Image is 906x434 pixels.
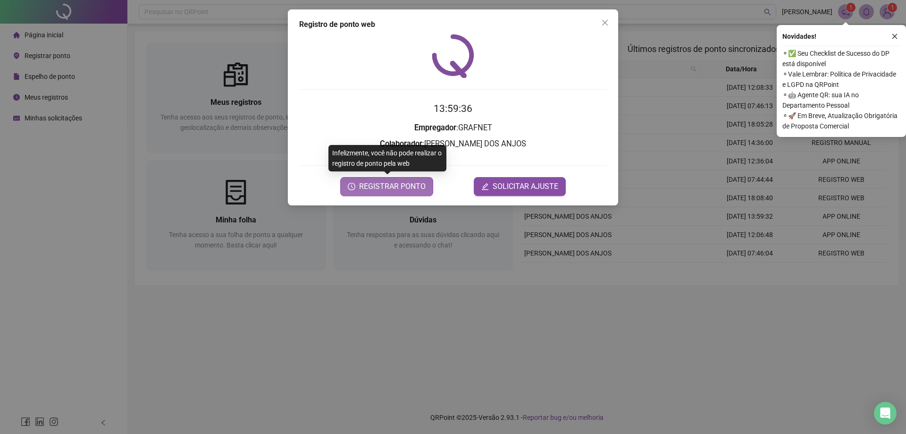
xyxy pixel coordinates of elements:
[328,145,446,171] div: Infelizmente, você não pode realizar o registro de ponto pela web
[782,111,900,131] span: ⚬ 🚀 Em Breve, Atualização Obrigatória de Proposta Comercial
[597,15,612,30] button: Close
[359,181,426,192] span: REGISTRAR PONTO
[432,34,474,78] img: QRPoint
[481,183,489,190] span: edit
[891,33,898,40] span: close
[493,181,558,192] span: SOLICITAR AJUSTE
[299,19,607,30] div: Registro de ponto web
[474,177,566,196] button: editSOLICITAR AJUSTE
[414,123,456,132] strong: Empregador
[380,139,422,148] strong: Colaborador
[782,31,816,42] span: Novidades !
[299,138,607,150] h3: : [PERSON_NAME] DOS ANJOS
[782,90,900,111] span: ⚬ 🤖 Agente QR: sua IA no Departamento Pessoal
[299,122,607,134] h3: : GRAFNET
[601,19,609,26] span: close
[348,183,355,190] span: clock-circle
[782,69,900,90] span: ⚬ Vale Lembrar: Política de Privacidade e LGPD na QRPoint
[340,177,433,196] button: REGISTRAR PONTO
[782,48,900,69] span: ⚬ ✅ Seu Checklist de Sucesso do DP está disponível
[874,402,897,425] div: Open Intercom Messenger
[434,103,472,114] time: 13:59:36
